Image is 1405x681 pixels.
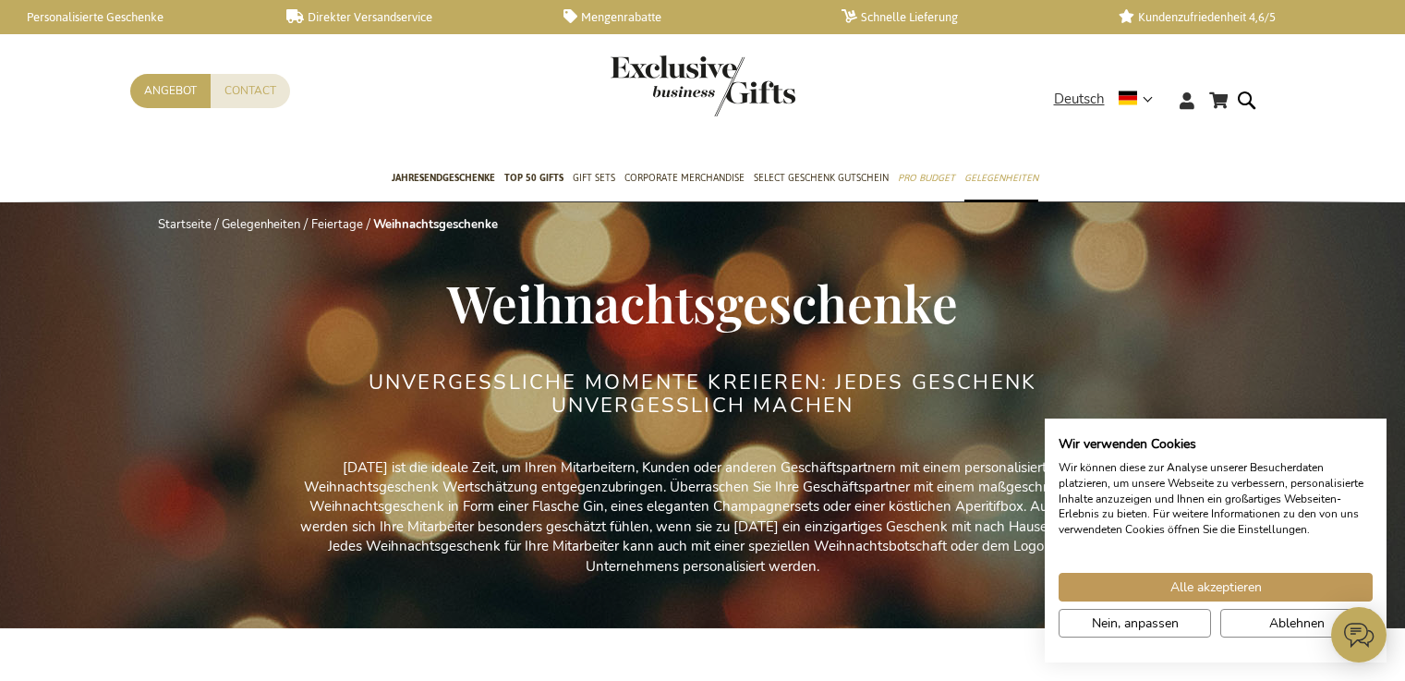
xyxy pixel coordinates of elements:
h2: UNVERGESSLICHE MOMENTE KREIEREN: JEDES GESCHENK UNVERGESSLICH MACHEN [357,371,1049,416]
a: Direkter Versandservice [286,9,534,25]
span: Pro Budget [898,168,955,188]
span: Alle akzeptieren [1170,578,1262,597]
a: Gelegenheiten [222,216,300,233]
iframe: belco-activator-frame [1331,607,1387,663]
span: Gelegenheiten [964,168,1038,188]
strong: Weihnachtsgeschenke [373,216,498,233]
span: Nein, anpassen [1092,614,1179,633]
img: Exclusive Business gifts logo [611,55,795,116]
div: Deutsch [1054,89,1165,110]
a: Mengenrabatte [563,9,811,25]
button: Akzeptieren Sie alle cookies [1059,573,1373,602]
span: Jahresendgeschenke [392,168,495,188]
span: Gift Sets [573,168,615,188]
span: Deutsch [1054,89,1105,110]
a: Angebot [130,74,211,108]
a: Contact [211,74,290,108]
button: cookie Einstellungen anpassen [1059,609,1211,638]
a: Personalisierte Geschenke [9,9,257,25]
a: Feiertage [311,216,363,233]
h2: Wir verwenden Cookies [1059,436,1373,453]
span: Weihnachtsgeschenke [447,268,958,336]
span: Select Geschenk Gutschein [754,168,889,188]
p: Wir können diese zur Analyse unserer Besucherdaten platzieren, um unsere Webseite zu verbessern, ... [1059,460,1373,538]
a: Startseite [158,216,212,233]
a: Kundenzufriedenheit 4,6/5 [1119,9,1366,25]
span: Ablehnen [1269,614,1325,633]
p: [DATE] ist die ideale Zeit, um Ihren Mitarbeitern, Kunden oder anderen Geschäftspartnern mit eine... [287,458,1119,578]
button: Alle verweigern cookies [1220,609,1373,638]
span: TOP 50 Gifts [504,168,563,188]
a: store logo [611,55,703,116]
a: Schnelle Lieferung [842,9,1089,25]
span: Corporate Merchandise [624,168,745,188]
